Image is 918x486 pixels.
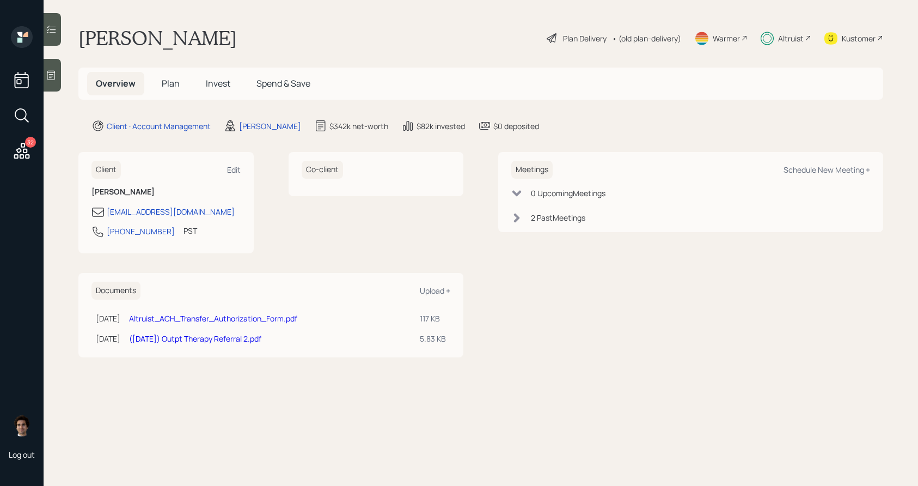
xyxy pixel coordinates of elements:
h6: Client [91,161,121,179]
span: Spend & Save [256,77,310,89]
a: ([DATE]) Outpt Therapy Referral 2.pdf [129,333,261,344]
div: [PHONE_NUMBER] [107,226,175,237]
div: [DATE] [96,333,120,344]
h1: [PERSON_NAME] [78,26,237,50]
div: Client · Account Management [107,120,211,132]
img: harrison-schaefer-headshot-2.png [11,415,33,436]
h6: Documents [91,282,140,300]
div: Plan Delivery [563,33,607,44]
div: $0 deposited [493,120,539,132]
span: Invest [206,77,230,89]
div: PST [183,225,197,236]
div: Upload + [420,285,450,296]
div: Edit [227,165,241,175]
div: 0 Upcoming Meeting s [531,187,605,199]
h6: [PERSON_NAME] [91,187,241,197]
h6: Meetings [511,161,553,179]
div: 2 Past Meeting s [531,212,585,223]
div: Kustomer [842,33,876,44]
div: [EMAIL_ADDRESS][DOMAIN_NAME] [107,206,235,217]
span: Overview [96,77,136,89]
span: Plan [162,77,180,89]
div: 117 KB [420,313,446,324]
div: 5.83 KB [420,333,446,344]
div: [PERSON_NAME] [239,120,301,132]
div: 32 [25,137,36,148]
div: [DATE] [96,313,120,324]
div: $82k invested [417,120,465,132]
div: Schedule New Meeting + [784,165,870,175]
div: $342k net-worth [329,120,388,132]
div: Warmer [713,33,740,44]
h6: Co-client [302,161,343,179]
div: • (old plan-delivery) [612,33,681,44]
div: Altruist [778,33,804,44]
div: Log out [9,449,35,460]
a: Altruist_ACH_Transfer_Authorization_Form.pdf [129,313,297,324]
